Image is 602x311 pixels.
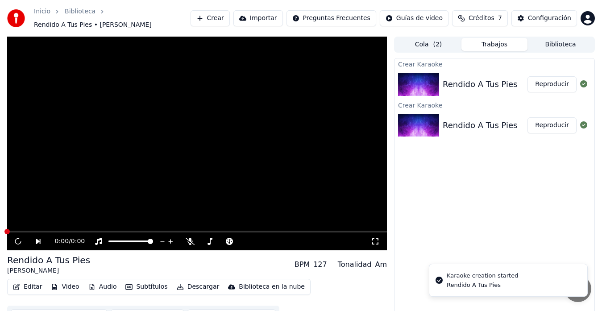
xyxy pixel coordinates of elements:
[447,271,518,280] div: Karaoke creation started
[191,10,230,26] button: Crear
[528,14,571,23] div: Configuración
[55,237,69,246] span: 0:00
[452,10,508,26] button: Créditos7
[55,237,76,246] div: /
[447,281,518,289] div: Rendido A Tus Pies
[34,21,152,29] span: Rendido A Tus Pies • [PERSON_NAME]
[47,281,83,293] button: Video
[295,259,310,270] div: BPM
[375,259,387,270] div: Am
[380,10,448,26] button: Guías de video
[394,100,594,110] div: Crear Karaoke
[7,254,90,266] div: Rendido A Tus Pies
[173,281,223,293] button: Descargar
[394,58,594,69] div: Crear Karaoke
[461,38,527,51] button: Trabajos
[71,237,85,246] span: 0:00
[34,7,50,16] a: Inicio
[9,281,46,293] button: Editar
[498,14,502,23] span: 7
[286,10,376,26] button: Preguntas Frecuentes
[7,266,90,275] div: [PERSON_NAME]
[511,10,577,26] button: Configuración
[122,281,171,293] button: Subtítulos
[443,78,517,91] div: Rendido A Tus Pies
[233,10,283,26] button: Importar
[34,7,191,29] nav: breadcrumb
[65,7,95,16] a: Biblioteca
[313,259,327,270] div: 127
[527,76,577,92] button: Reproducir
[395,38,461,51] button: Cola
[527,117,577,133] button: Reproducir
[527,38,594,51] button: Biblioteca
[433,40,442,49] span: ( 2 )
[85,281,120,293] button: Audio
[239,282,305,291] div: Biblioteca en la nube
[7,9,25,27] img: youka
[469,14,494,23] span: Créditos
[338,259,372,270] div: Tonalidad
[443,119,517,132] div: Rendido A Tus Pies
